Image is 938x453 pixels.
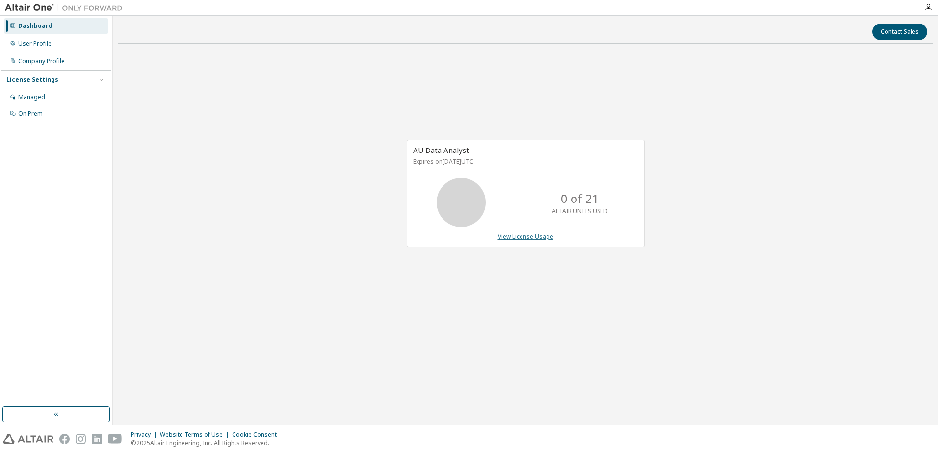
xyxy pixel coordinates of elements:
[6,76,58,84] div: License Settings
[92,434,102,444] img: linkedin.svg
[59,434,70,444] img: facebook.svg
[413,157,636,166] p: Expires on [DATE] UTC
[413,145,469,155] span: AU Data Analyst
[3,434,53,444] img: altair_logo.svg
[5,3,128,13] img: Altair One
[872,24,927,40] button: Contact Sales
[18,40,52,48] div: User Profile
[18,22,52,30] div: Dashboard
[160,431,232,439] div: Website Terms of Use
[232,431,283,439] div: Cookie Consent
[18,93,45,101] div: Managed
[18,57,65,65] div: Company Profile
[561,190,599,207] p: 0 of 21
[498,232,553,241] a: View License Usage
[18,110,43,118] div: On Prem
[108,434,122,444] img: youtube.svg
[131,439,283,447] p: © 2025 Altair Engineering, Inc. All Rights Reserved.
[76,434,86,444] img: instagram.svg
[131,431,160,439] div: Privacy
[552,207,608,215] p: ALTAIR UNITS USED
